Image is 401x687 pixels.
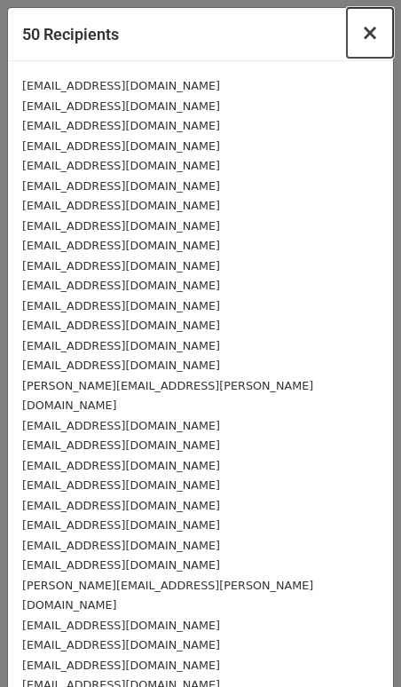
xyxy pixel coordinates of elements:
small: [EMAIL_ADDRESS][DOMAIN_NAME] [22,539,220,552]
small: [EMAIL_ADDRESS][DOMAIN_NAME] [22,139,220,153]
small: [EMAIL_ADDRESS][DOMAIN_NAME] [22,339,220,352]
small: [EMAIL_ADDRESS][DOMAIN_NAME] [22,199,220,212]
small: [EMAIL_ADDRESS][DOMAIN_NAME] [22,558,220,572]
small: [EMAIL_ADDRESS][DOMAIN_NAME] [22,299,220,312]
small: [EMAIL_ADDRESS][DOMAIN_NAME] [22,159,220,172]
small: [EMAIL_ADDRESS][DOMAIN_NAME] [22,219,220,233]
span: × [361,20,379,45]
div: Widget de chat [312,602,401,687]
small: [PERSON_NAME][EMAIL_ADDRESS][PERSON_NAME][DOMAIN_NAME] [22,579,313,612]
small: [EMAIL_ADDRESS][DOMAIN_NAME] [22,119,220,132]
small: [EMAIL_ADDRESS][DOMAIN_NAME] [22,478,220,492]
iframe: Chat Widget [312,602,401,687]
button: Close [347,8,393,58]
small: [EMAIL_ADDRESS][DOMAIN_NAME] [22,459,220,472]
small: [EMAIL_ADDRESS][DOMAIN_NAME] [22,279,220,292]
small: [EMAIL_ADDRESS][DOMAIN_NAME] [22,619,220,632]
small: [EMAIL_ADDRESS][DOMAIN_NAME] [22,179,220,193]
small: [EMAIL_ADDRESS][DOMAIN_NAME] [22,319,220,332]
small: [EMAIL_ADDRESS][DOMAIN_NAME] [22,659,220,672]
small: [EMAIL_ADDRESS][DOMAIN_NAME] [22,99,220,113]
small: [EMAIL_ADDRESS][DOMAIN_NAME] [22,438,220,452]
small: [EMAIL_ADDRESS][DOMAIN_NAME] [22,499,220,512]
small: [EMAIL_ADDRESS][DOMAIN_NAME] [22,239,220,252]
small: [EMAIL_ADDRESS][DOMAIN_NAME] [22,419,220,432]
small: [EMAIL_ADDRESS][DOMAIN_NAME] [22,259,220,272]
small: [EMAIL_ADDRESS][DOMAIN_NAME] [22,359,220,372]
small: [EMAIL_ADDRESS][DOMAIN_NAME] [22,638,220,651]
small: [EMAIL_ADDRESS][DOMAIN_NAME] [22,79,220,92]
small: [PERSON_NAME][EMAIL_ADDRESS][PERSON_NAME][DOMAIN_NAME] [22,379,313,413]
small: [EMAIL_ADDRESS][DOMAIN_NAME] [22,518,220,532]
h5: 50 Recipients [22,22,119,46]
